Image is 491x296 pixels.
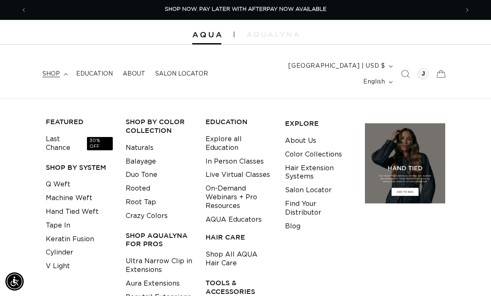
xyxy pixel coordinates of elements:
a: Aura Extensions [126,277,180,291]
a: Rooted [126,182,150,196]
img: aqualyna.com [247,32,299,37]
a: Ultra Narrow Clip in Extensions [126,254,193,277]
span: shop [42,70,60,78]
span: Salon Locator [155,70,208,78]
summary: shop [37,65,71,83]
a: Q Weft [46,178,70,191]
a: Last Chance30% OFF [46,132,113,155]
h3: EXPLORE [285,119,352,128]
span: 30% OFF [87,137,113,151]
button: Previous announcement [15,2,33,18]
span: Education [76,70,113,78]
a: In Person Classes [206,155,264,169]
a: Crazy Colors [126,209,168,223]
a: Hand Tied Weft [46,205,99,219]
a: About [118,65,150,83]
a: Hair Extension Systems [285,161,352,184]
h3: TOOLS & ACCESSORIES [206,279,273,296]
a: Live Virtual Classes [206,168,270,182]
a: AQUA Educators [206,213,262,227]
iframe: Chat Widget [449,256,491,296]
span: English [363,78,385,86]
span: SHOP NOW. PAY LATER WITH AFTERPAY NOW AVAILABLE [165,7,327,12]
a: Cylinder [46,246,73,259]
button: Next announcement [458,2,476,18]
summary: Search [396,65,414,83]
a: On-Demand Webinars + Pro Resources [206,182,273,213]
button: English [358,74,396,90]
a: Salon Locator [150,65,213,83]
a: Balayage [126,155,156,169]
h3: HAIR CARE [206,233,273,242]
a: Salon Locator [285,183,332,197]
div: Accessibility Menu [5,272,24,291]
a: Education [71,65,118,83]
h3: Shop AquaLyna for Pros [126,231,193,249]
a: Blog [285,220,300,233]
h3: EDUCATION [206,117,273,126]
h3: SHOP BY SYSTEM [46,163,113,172]
a: Tape In [46,219,70,232]
a: V Light [46,259,70,273]
a: Root Tap [126,196,156,209]
a: About Us [285,134,316,148]
a: Find Your Distributor [285,197,352,220]
a: Shop All AQUA Hair Care [206,248,273,270]
img: Aqua Hair Extensions [192,32,221,38]
a: Machine Weft [46,191,92,205]
a: Keratin Fusion [46,232,94,246]
h3: FEATURED [46,117,113,126]
span: About [123,70,145,78]
h3: Shop by Color Collection [126,117,193,135]
span: [GEOGRAPHIC_DATA] | USD $ [288,62,385,71]
a: Explore all Education [206,132,273,155]
button: [GEOGRAPHIC_DATA] | USD $ [283,58,396,74]
a: Color Collections [285,148,342,161]
a: Duo Tone [126,168,157,182]
a: Naturals [126,141,154,155]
